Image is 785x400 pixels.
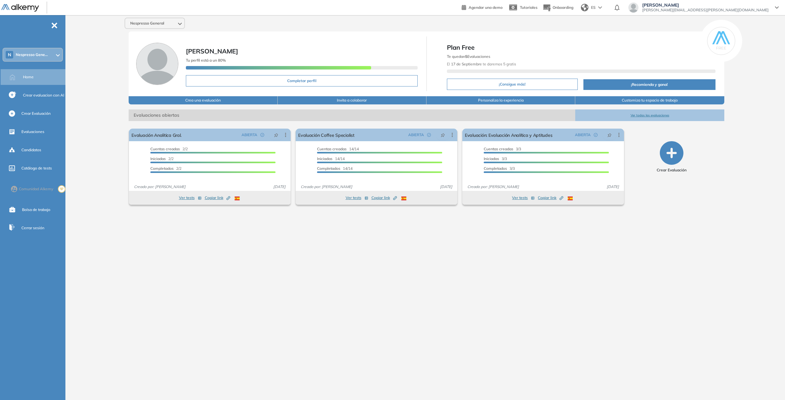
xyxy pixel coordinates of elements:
span: Crear Evaluación [21,111,51,116]
span: ABIERTA [242,132,257,138]
span: Completados [484,166,507,171]
a: Evaluación: Evaluación Analítica y Aptitudes [465,129,552,141]
span: Plan Free [447,43,715,52]
span: [DATE] [604,184,621,190]
button: Ver tests [512,194,535,202]
span: pushpin [441,132,445,137]
span: check-circle [427,133,431,137]
span: Home [23,74,34,80]
span: Cuentas creadas [484,147,513,151]
button: pushpin [603,130,616,140]
span: ABIERTA [408,132,424,138]
span: Evaluaciones abiertas [129,109,575,121]
a: Agendar una demo [462,3,503,11]
span: Tutoriales [520,5,537,10]
span: El te daremos 5 gratis [447,62,516,66]
span: Cerrar sesión [21,225,44,231]
span: Creado por: [PERSON_NAME] [131,184,188,190]
button: ¡Recomienda y gana! [583,79,715,90]
button: Customiza tu espacio de trabajo [575,96,724,104]
b: 5 [465,54,467,59]
span: [DATE] [437,184,455,190]
span: Evaluaciones [21,129,44,135]
span: Catálogo de tests [21,165,52,171]
span: Nespresso General [130,21,164,26]
span: Crear evaluacion con AI [23,92,64,98]
button: Ver tests [179,194,202,202]
button: Crear Evaluación [657,141,687,173]
span: pushpin [274,132,278,137]
span: [PERSON_NAME][EMAIL_ADDRESS][PERSON_NAME][DOMAIN_NAME] [642,8,769,13]
span: [PERSON_NAME] [642,3,769,8]
a: Evaluación Analitica Gral. [131,129,181,141]
span: Agendar una demo [469,5,503,10]
span: 2/2 [150,147,188,151]
span: 3/3 [484,147,521,151]
span: Completados [150,166,174,171]
button: pushpin [436,130,450,140]
span: N [8,52,11,57]
span: Tu perfil está a un 80% [186,58,226,63]
span: Cuentas creadas [317,147,347,151]
span: Crear Evaluación [657,167,687,173]
button: Invita a colaborar [278,96,426,104]
span: Iniciadas [150,156,166,161]
img: Logo [1,4,39,12]
span: ABIERTA [575,132,591,138]
button: Crea una evaluación [129,96,277,104]
button: Ver tests [346,194,368,202]
span: Cuentas creadas [150,147,180,151]
b: 17 de Septiembre [451,62,482,66]
img: Foto de perfil [136,43,178,85]
button: Personaliza la experiencia [426,96,575,104]
img: world [581,4,588,11]
span: Te quedan Evaluaciones [447,54,490,59]
span: Nespresso Gene... [16,52,48,57]
span: 14/14 [317,156,345,161]
button: Onboarding [543,1,573,14]
span: Creado por: [PERSON_NAME] [298,184,355,190]
span: 2/2 [150,156,174,161]
span: ES [591,5,596,10]
button: ¡Consigue más! [447,79,578,90]
span: Iniciadas [317,156,332,161]
span: [PERSON_NAME] [186,47,238,55]
span: 3/3 [484,156,507,161]
span: Copiar link [538,195,563,201]
span: 3/3 [484,166,515,171]
span: check-circle [260,133,264,137]
button: Copiar link [538,194,563,202]
button: pushpin [269,130,283,140]
span: 2/2 [150,166,181,171]
img: ESP [568,197,573,200]
span: Candidatos [21,147,41,153]
span: Onboarding [553,5,573,10]
img: ESP [235,197,240,200]
button: Ver todas las evaluaciones [575,109,724,121]
span: Creado por: [PERSON_NAME] [465,184,521,190]
img: ESP [401,197,406,200]
span: Copiar link [205,195,230,201]
span: Copiar link [371,195,397,201]
span: 14/14 [317,166,353,171]
button: Copiar link [205,194,230,202]
span: Bolsa de trabajo [22,207,50,213]
span: pushpin [607,132,612,137]
button: Completar perfil [186,75,417,86]
img: arrow [598,6,602,9]
a: Evaluación Coffee Specialist [298,129,354,141]
span: check-circle [594,133,598,137]
span: 14/14 [317,147,359,151]
span: [DATE] [271,184,288,190]
button: Copiar link [371,194,397,202]
span: Completados [317,166,340,171]
span: Iniciadas [484,156,499,161]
